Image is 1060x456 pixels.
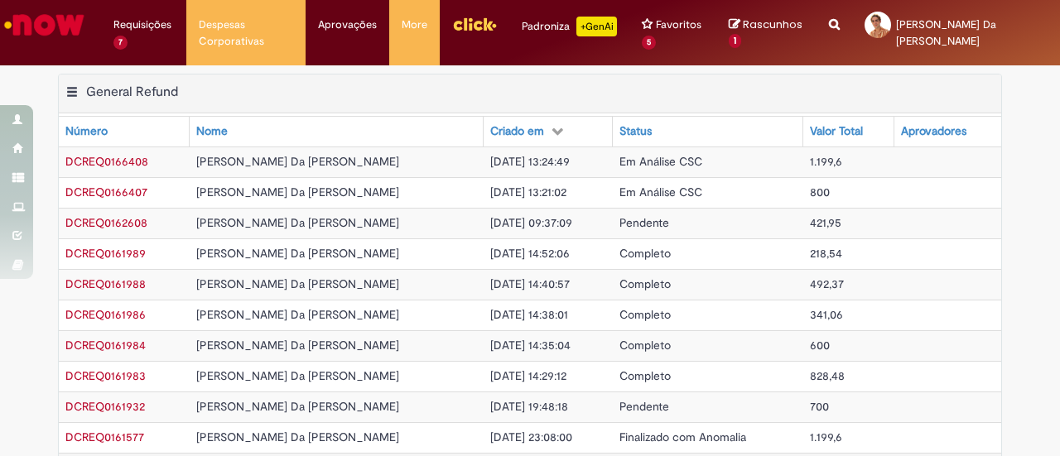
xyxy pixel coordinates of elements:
span: Rascunhos [743,17,802,32]
a: Rascunhos [729,17,804,48]
span: [DATE] 14:35:04 [490,338,571,353]
div: Valor Total [810,123,863,140]
h2: General Refund [86,84,178,100]
span: Completo [619,246,671,261]
span: [PERSON_NAME] Da [PERSON_NAME] [196,246,399,261]
span: [DATE] 14:29:12 [490,368,566,383]
span: Pendente [619,399,669,414]
a: Abrir Registro: DCREQ0161577 [65,430,144,444]
div: Número [65,123,108,140]
span: [PERSON_NAME] Da [PERSON_NAME] [196,307,399,322]
span: Aprovações [318,17,377,33]
span: 1.199,6 [810,154,842,169]
span: 800 [810,185,830,199]
span: [DATE] 14:52:06 [490,246,570,261]
a: Abrir Registro: DCREQ0166408 [65,154,148,169]
span: DCREQ0162608 [65,215,147,230]
span: 492,37 [810,276,844,291]
span: [PERSON_NAME] Da [PERSON_NAME] [196,399,399,414]
span: 5 [642,36,656,50]
img: ServiceNow [2,8,87,41]
a: Abrir Registro: DCREQ0161989 [65,246,146,261]
span: 600 [810,338,830,353]
span: DCREQ0161986 [65,307,146,322]
span: 1 [729,34,741,49]
span: [DATE] 23:08:00 [490,430,572,444]
a: Abrir Registro: DCREQ0166407 [65,185,147,199]
span: [PERSON_NAME] Da [PERSON_NAME] [196,215,399,230]
div: Criado em [490,123,544,140]
span: [PERSON_NAME] Da [PERSON_NAME] [196,338,399,353]
span: 341,06 [810,307,843,322]
a: Abrir Registro: DCREQ0161932 [65,399,145,414]
img: click_logo_yellow_360x200.png [452,12,497,36]
span: Despesas Corporativas [199,17,293,50]
span: [DATE] 14:38:01 [490,307,568,322]
span: [PERSON_NAME] Da [PERSON_NAME] [196,276,399,291]
span: DCREQ0161983 [65,368,146,383]
span: DCREQ0161988 [65,276,146,291]
span: [PERSON_NAME] Da [PERSON_NAME] [896,17,996,48]
span: Favoritos [656,17,701,33]
div: Aprovadores [901,123,966,140]
span: Finalizado com Anomalia [619,430,746,444]
span: 1.199,6 [810,430,842,444]
span: 7 [113,36,128,50]
span: Completo [619,338,671,353]
span: [DATE] 13:24:49 [490,154,570,169]
span: [DATE] 09:37:09 [490,215,572,230]
a: Abrir Registro: DCREQ0161986 [65,307,146,322]
button: General Refund Menu de contexto [65,84,79,105]
p: +GenAi [576,17,617,36]
span: Completo [619,307,671,322]
span: DCREQ0166407 [65,185,147,199]
span: DCREQ0161577 [65,430,144,444]
span: Completo [619,368,671,383]
span: [DATE] 19:48:18 [490,399,568,414]
span: Requisições [113,17,171,33]
div: Nome [196,123,228,140]
a: Abrir Registro: DCREQ0161983 [65,368,146,383]
span: [PERSON_NAME] Da [PERSON_NAME] [196,154,399,169]
span: Completo [619,276,671,291]
span: DCREQ0161932 [65,399,145,414]
a: Abrir Registro: DCREQ0162608 [65,215,147,230]
span: 421,95 [810,215,841,230]
a: Abrir Registro: DCREQ0161988 [65,276,146,291]
span: More [402,17,427,33]
span: [PERSON_NAME] Da [PERSON_NAME] [196,368,399,383]
div: Padroniza [522,17,617,36]
span: 218,54 [810,246,842,261]
span: Pendente [619,215,669,230]
span: Em Análise CSC [619,154,702,169]
span: [DATE] 14:40:57 [490,276,570,291]
span: [PERSON_NAME] Da [PERSON_NAME] [196,185,399,199]
span: DCREQ0166408 [65,154,148,169]
span: 700 [810,399,829,414]
span: Em Análise CSC [619,185,702,199]
a: Abrir Registro: DCREQ0161984 [65,338,146,353]
div: Status [619,123,652,140]
span: 828,48 [810,368,845,383]
span: DCREQ0161989 [65,246,146,261]
span: [PERSON_NAME] Da [PERSON_NAME] [196,430,399,444]
span: DCREQ0161984 [65,338,146,353]
span: [DATE] 13:21:02 [490,185,566,199]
